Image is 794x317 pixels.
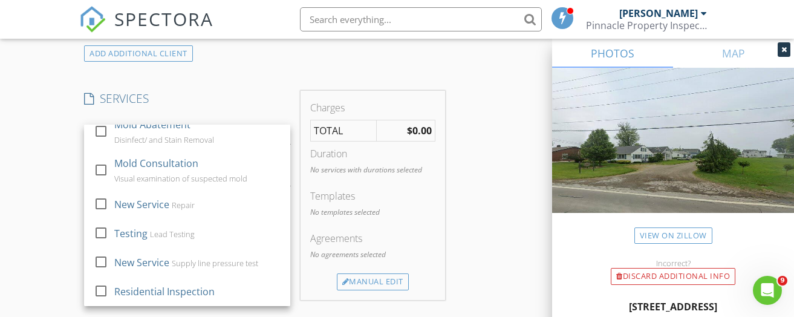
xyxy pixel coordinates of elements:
[114,284,215,299] div: Residential Inspection
[552,68,794,242] img: streetview
[114,174,247,183] div: Visual examination of suspected mold
[114,156,198,171] div: Mold Consultation
[586,19,707,31] div: Pinnacle Property Inspections
[276,127,291,142] i: arrow_drop_down
[619,7,698,19] div: [PERSON_NAME]
[84,45,193,62] div: ADD ADDITIONAL client
[611,268,735,285] div: Discard Additional info
[634,227,712,244] a: View on Zillow
[337,273,409,290] div: Manual Edit
[310,100,435,115] div: Charges
[114,226,148,241] div: Testing
[310,120,377,142] td: TOTAL
[310,207,435,218] p: No templates selected
[79,16,213,42] a: SPECTORA
[300,7,542,31] input: Search everything...
[114,255,169,270] div: New Service
[407,124,432,137] strong: $0.00
[552,258,794,268] div: Incorrect?
[172,258,258,268] div: Supply line pressure test
[673,39,794,68] a: MAP
[310,189,435,203] div: Templates
[114,135,214,145] div: Disinfect/ and Stain Removal
[310,231,435,246] div: Agreements
[310,249,435,260] p: No agreements selected
[114,6,213,31] span: SPECTORA
[567,299,779,314] div: [STREET_ADDRESS]
[310,165,435,175] p: No services with durations selected
[552,39,673,68] a: PHOTOS
[114,117,190,132] div: Mold Abatement
[310,146,435,161] div: Duration
[172,200,195,210] div: Repair
[79,6,106,33] img: The Best Home Inspection Software - Spectora
[150,229,195,239] div: Lead Testing
[753,276,782,305] iframe: Intercom live chat
[84,91,290,106] h4: SERVICES
[114,197,169,212] div: New Service
[778,276,787,286] span: 9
